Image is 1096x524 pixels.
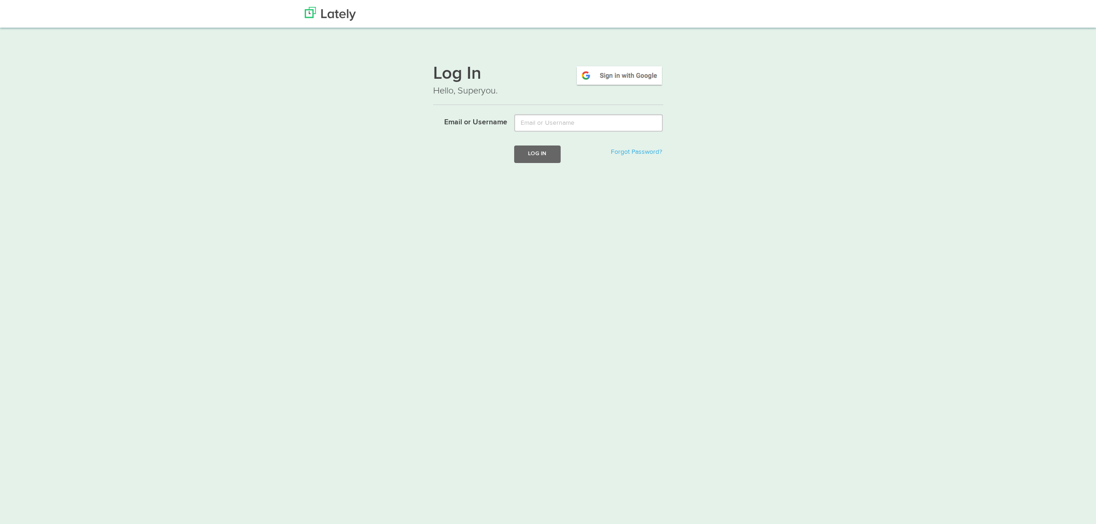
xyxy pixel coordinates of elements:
[575,65,663,86] img: google-signin.png
[426,114,508,128] label: Email or Username
[514,146,560,163] button: Log In
[433,84,663,98] p: Hello, Superyou.
[433,65,663,84] h1: Log In
[305,7,356,21] img: Lately
[514,114,663,132] input: Email or Username
[611,149,662,155] a: Forgot Password?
